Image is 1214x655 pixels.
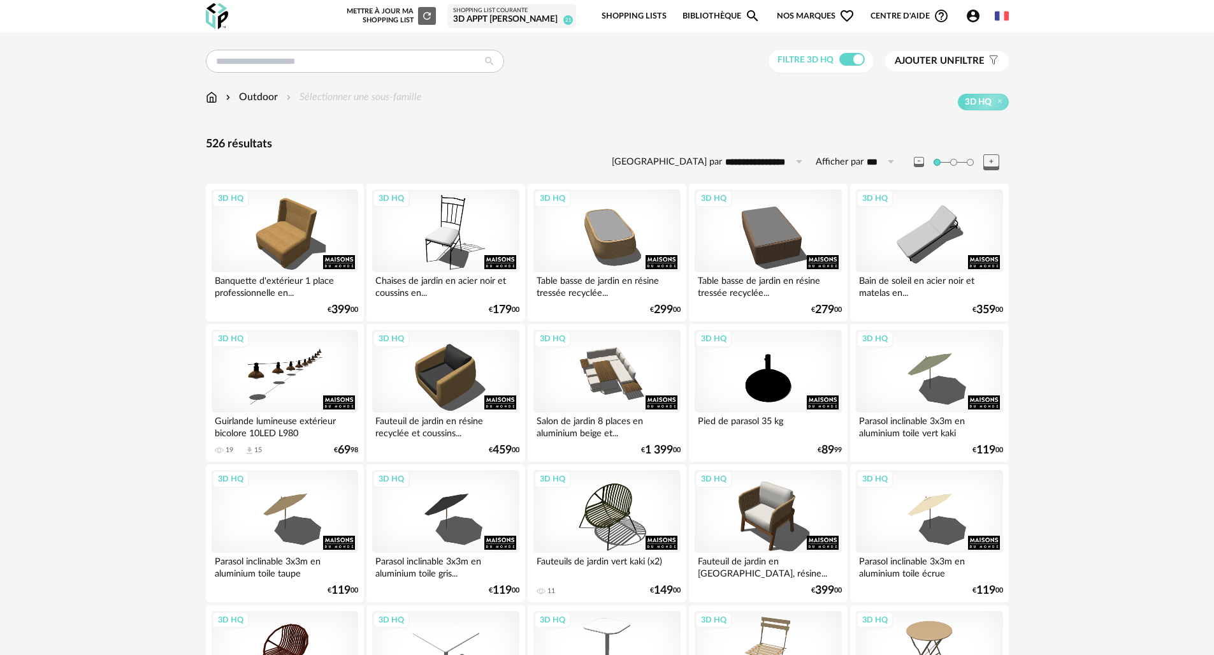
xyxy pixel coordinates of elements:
[453,7,570,15] div: Shopping List courante
[856,272,1002,298] div: Bain de soleil en acier noir et matelas en...
[344,7,436,25] div: Mettre à jour ma Shopping List
[856,330,893,347] div: 3D HQ
[895,56,955,66] span: Ajouter un
[373,612,410,628] div: 3D HQ
[206,90,217,105] img: svg+xml;base64,PHN2ZyB3aWR0aD0iMTYiIGhlaWdodD0iMTciIHZpZXdCb3g9IjAgMCAxNiAxNyIgZmlsbD0ibm9uZSIgeG...
[856,612,893,628] div: 3D HQ
[839,8,855,24] span: Heart Outline icon
[206,137,1009,152] div: 526 résultats
[816,156,864,168] label: Afficher par
[328,305,358,314] div: € 00
[976,446,995,455] span: 119
[533,413,680,438] div: Salon de jardin 8 places en aluminium beige et...
[976,305,995,314] span: 359
[695,553,841,578] div: Fauteuil de jardin en [GEOGRAPHIC_DATA], résine...
[683,1,760,31] a: BibliothèqueMagnify icon
[334,446,358,455] div: € 98
[856,471,893,487] div: 3D HQ
[493,305,512,314] span: 179
[650,586,681,595] div: € 00
[689,184,847,321] a: 3D HQ Table basse de jardin en résine tressée recyclée... €27900
[689,464,847,602] a: 3D HQ Fauteuil de jardin en [GEOGRAPHIC_DATA], résine... €39900
[528,184,686,321] a: 3D HQ Table basse de jardin en résine tressée recyclée... €29900
[212,471,249,487] div: 3D HQ
[965,8,986,24] span: Account Circle icon
[689,324,847,462] a: 3D HQ Pied de parasol 35 kg €8999
[245,446,254,455] span: Download icon
[206,464,364,602] a: 3D HQ Parasol inclinable 3x3m en aluminium toile taupe €11900
[811,305,842,314] div: € 00
[373,330,410,347] div: 3D HQ
[645,446,673,455] span: 1 399
[821,446,834,455] span: 89
[366,324,524,462] a: 3D HQ Fauteuil de jardin en résine recyclée et coussins... €45900
[206,3,228,29] img: OXP
[815,305,834,314] span: 279
[654,305,673,314] span: 299
[602,1,667,31] a: Shopping Lists
[850,324,1008,462] a: 3D HQ Parasol inclinable 3x3m en aluminium toile vert kaki €11900
[206,324,364,462] a: 3D HQ Guirlande lumineuse extérieur bicolore 10LED L980 19 Download icon 15 €6998
[641,446,681,455] div: € 00
[547,587,555,596] div: 11
[212,272,358,298] div: Banquette d'extérieur 1 place professionnelle en...
[493,586,512,595] span: 119
[212,413,358,438] div: Guirlande lumineuse extérieur bicolore 10LED L980
[373,190,410,207] div: 3D HQ
[818,446,842,455] div: € 99
[965,96,992,108] span: 3D HQ
[871,8,949,24] span: Centre d'aideHelp Circle Outline icon
[856,553,1002,578] div: Parasol inclinable 3x3m en aluminium toile écrue
[528,464,686,602] a: 3D HQ Fauteuils de jardin vert kaki (x2) 11 €14900
[223,90,233,105] img: svg+xml;base64,PHN2ZyB3aWR0aD0iMTYiIGhlaWdodD0iMTYiIHZpZXdCb3g9IjAgMCAxNiAxNiIgZmlsbD0ibm9uZSIgeG...
[885,51,1009,71] button: Ajouter unfiltre Filter icon
[453,14,570,26] div: 3D APPT [PERSON_NAME]
[695,413,841,438] div: Pied de parasol 35 kg
[212,553,358,578] div: Parasol inclinable 3x3m en aluminium toile taupe
[212,612,249,628] div: 3D HQ
[995,9,1009,23] img: fr
[528,324,686,462] a: 3D HQ Salon de jardin 8 places en aluminium beige et... €1 39900
[489,305,519,314] div: € 00
[612,156,722,168] label: [GEOGRAPHIC_DATA] par
[985,55,999,68] span: Filter icon
[212,190,249,207] div: 3D HQ
[745,8,760,24] span: Magnify icon
[212,330,249,347] div: 3D HQ
[856,413,1002,438] div: Parasol inclinable 3x3m en aluminium toile vert kaki
[489,586,519,595] div: € 00
[534,471,571,487] div: 3D HQ
[850,184,1008,321] a: 3D HQ Bain de soleil en acier noir et matelas en... €35900
[563,15,573,25] span: 21
[695,612,732,628] div: 3D HQ
[226,446,233,455] div: 19
[976,586,995,595] span: 119
[331,305,350,314] span: 399
[493,446,512,455] span: 459
[372,272,519,298] div: Chaises de jardin en acier noir et coussins en...
[533,272,680,298] div: Table basse de jardin en résine tressée recyclée...
[972,305,1003,314] div: € 00
[695,190,732,207] div: 3D HQ
[811,586,842,595] div: € 00
[895,55,985,68] span: filtre
[331,586,350,595] span: 119
[373,471,410,487] div: 3D HQ
[533,553,680,578] div: Fauteuils de jardin vert kaki (x2)
[965,8,981,24] span: Account Circle icon
[206,184,364,321] a: 3D HQ Banquette d'extérieur 1 place professionnelle en... €39900
[453,7,570,26] a: Shopping List courante 3D APPT [PERSON_NAME] 21
[534,190,571,207] div: 3D HQ
[489,446,519,455] div: € 00
[856,190,893,207] div: 3D HQ
[650,305,681,314] div: € 00
[777,55,834,64] span: Filtre 3D HQ
[815,586,834,595] span: 399
[695,272,841,298] div: Table basse de jardin en résine tressée recyclée...
[850,464,1008,602] a: 3D HQ Parasol inclinable 3x3m en aluminium toile écrue €11900
[366,464,524,602] a: 3D HQ Parasol inclinable 3x3m en aluminium toile gris... €11900
[421,12,433,19] span: Refresh icon
[777,1,855,31] span: Nos marques
[328,586,358,595] div: € 00
[695,471,732,487] div: 3D HQ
